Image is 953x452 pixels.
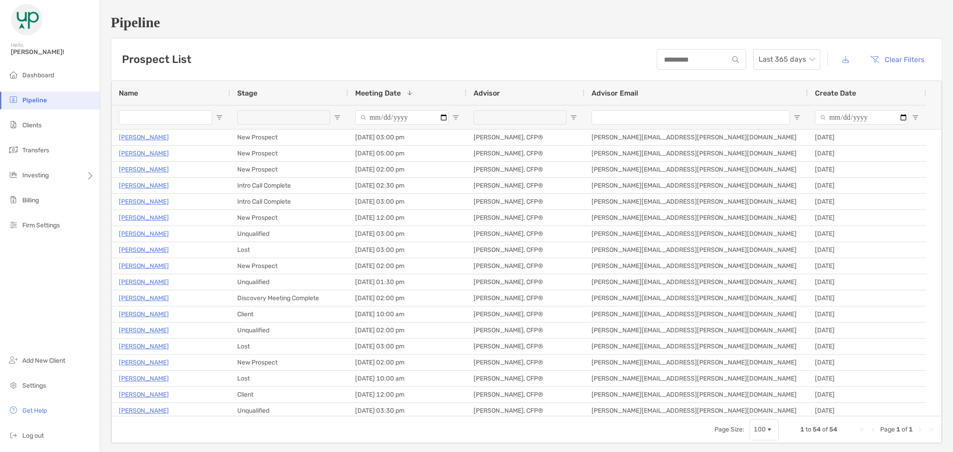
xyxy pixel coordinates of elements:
div: [DATE] [808,130,926,145]
span: 54 [829,426,837,433]
input: Create Date Filter Input [815,110,908,125]
div: Client [230,306,348,322]
div: [PERSON_NAME][EMAIL_ADDRESS][PERSON_NAME][DOMAIN_NAME] [584,226,808,242]
div: [DATE] [808,194,926,209]
div: [PERSON_NAME], CFP® [466,290,584,306]
span: [PERSON_NAME]! [11,48,94,56]
div: [DATE] 02:00 pm [348,162,466,177]
div: [DATE] 10:00 am [348,306,466,322]
a: [PERSON_NAME] [119,180,169,191]
div: New Prospect [230,162,348,177]
div: Unqualified [230,322,348,338]
p: [PERSON_NAME] [119,132,169,143]
span: of [822,426,828,433]
div: [PERSON_NAME], CFP® [466,371,584,386]
div: [DATE] 02:00 pm [348,258,466,274]
span: Settings [22,382,46,389]
div: [PERSON_NAME][EMAIL_ADDRESS][PERSON_NAME][DOMAIN_NAME] [584,194,808,209]
div: [DATE] 03:00 pm [348,339,466,354]
p: [PERSON_NAME] [119,212,169,223]
div: [PERSON_NAME], CFP® [466,339,584,354]
div: Unqualified [230,274,348,290]
span: Create Date [815,89,856,97]
a: [PERSON_NAME] [119,341,169,352]
div: [DATE] [808,322,926,338]
img: investing icon [8,169,19,180]
span: Meeting Date [355,89,401,97]
div: [DATE] [808,258,926,274]
div: [PERSON_NAME][EMAIL_ADDRESS][PERSON_NAME][DOMAIN_NAME] [584,322,808,338]
a: [PERSON_NAME] [119,228,169,239]
p: [PERSON_NAME] [119,309,169,320]
a: [PERSON_NAME] [119,357,169,368]
div: [PERSON_NAME][EMAIL_ADDRESS][PERSON_NAME][DOMAIN_NAME] [584,146,808,161]
span: Stage [237,89,257,97]
a: [PERSON_NAME] [119,244,169,255]
div: New Prospect [230,130,348,145]
div: Lost [230,371,348,386]
img: pipeline icon [8,94,19,105]
div: [PERSON_NAME], CFP® [466,355,584,370]
button: Clear Filters [863,50,931,69]
span: Add New Client [22,357,65,364]
img: clients icon [8,119,19,130]
div: [PERSON_NAME][EMAIL_ADDRESS][PERSON_NAME][DOMAIN_NAME] [584,371,808,386]
div: [DATE] 02:00 pm [348,290,466,306]
div: Intro Call Complete [230,178,348,193]
div: [DATE] 03:00 pm [348,242,466,258]
img: dashboard icon [8,69,19,80]
div: [DATE] 12:00 pm [348,210,466,226]
p: [PERSON_NAME] [119,293,169,304]
a: [PERSON_NAME] [119,405,169,416]
div: [DATE] 03:30 pm [348,403,466,419]
img: get-help icon [8,405,19,415]
div: [PERSON_NAME], CFP® [466,242,584,258]
div: [DATE] [808,403,926,419]
div: 100 [754,426,766,433]
a: [PERSON_NAME] [119,389,169,400]
div: [DATE] [808,306,926,322]
a: [PERSON_NAME] [119,260,169,272]
div: [DATE] [808,355,926,370]
p: [PERSON_NAME] [119,276,169,288]
div: New Prospect [230,355,348,370]
a: [PERSON_NAME] [119,164,169,175]
p: [PERSON_NAME] [119,325,169,336]
div: Client [230,387,348,402]
div: [PERSON_NAME], CFP® [466,146,584,161]
div: [PERSON_NAME], CFP® [466,130,584,145]
div: [PERSON_NAME], CFP® [466,387,584,402]
div: [DATE] 03:00 pm [348,130,466,145]
div: First Page [859,426,866,433]
div: [DATE] 05:00 pm [348,146,466,161]
img: transfers icon [8,144,19,155]
div: [PERSON_NAME], CFP® [466,210,584,226]
img: firm-settings icon [8,219,19,230]
div: [DATE] 02:00 pm [348,322,466,338]
div: [PERSON_NAME][EMAIL_ADDRESS][PERSON_NAME][DOMAIN_NAME] [584,387,808,402]
span: Name [119,89,138,97]
img: billing icon [8,194,19,205]
img: settings icon [8,380,19,390]
img: input icon [732,56,739,63]
div: [PERSON_NAME][EMAIL_ADDRESS][PERSON_NAME][DOMAIN_NAME] [584,130,808,145]
div: [DATE] [808,178,926,193]
span: Get Help [22,407,47,414]
div: New Prospect [230,210,348,226]
span: Investing [22,172,49,179]
span: Transfers [22,146,49,154]
div: [DATE] [808,242,926,258]
div: [PERSON_NAME], CFP® [466,322,584,338]
button: Open Filter Menu [793,114,801,121]
div: [DATE] [808,274,926,290]
div: [PERSON_NAME][EMAIL_ADDRESS][PERSON_NAME][DOMAIN_NAME] [584,355,808,370]
span: Firm Settings [22,222,60,229]
span: 1 [909,426,913,433]
div: Unqualified [230,403,348,419]
button: Open Filter Menu [570,114,577,121]
img: logout icon [8,430,19,440]
div: Lost [230,242,348,258]
div: Lost [230,339,348,354]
